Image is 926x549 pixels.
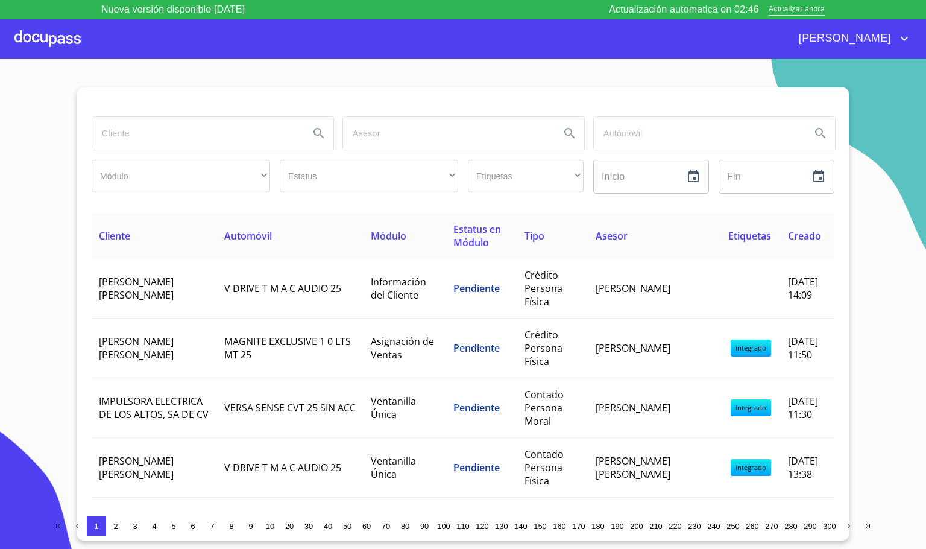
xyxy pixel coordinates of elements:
[788,395,818,421] span: [DATE] 11:30
[511,516,531,536] button: 140
[420,522,429,531] span: 90
[569,516,588,536] button: 170
[260,516,280,536] button: 10
[820,516,839,536] button: 300
[280,516,299,536] button: 20
[531,516,550,536] button: 150
[627,516,646,536] button: 200
[99,335,174,361] span: [PERSON_NAME] [PERSON_NAME]
[343,522,351,531] span: 50
[588,516,608,536] button: 180
[790,29,912,48] button: account of current user
[596,282,670,295] span: [PERSON_NAME]
[376,516,395,536] button: 70
[241,516,260,536] button: 9
[395,516,415,536] button: 80
[649,522,662,531] span: 210
[704,516,723,536] button: 240
[324,522,332,531] span: 40
[453,341,500,355] span: Pendiente
[99,454,174,481] span: [PERSON_NAME] [PERSON_NAME]
[524,229,544,243] span: Tipo
[343,117,550,150] input: search
[762,516,781,536] button: 270
[726,522,739,531] span: 250
[550,516,569,536] button: 160
[92,117,300,150] input: search
[788,275,818,302] span: [DATE] 14:09
[371,454,416,481] span: Ventanilla Única
[171,522,175,531] span: 5
[152,522,156,531] span: 4
[434,516,453,536] button: 100
[304,119,333,148] button: Search
[514,522,527,531] span: 140
[468,160,584,192] div: ​
[125,516,145,536] button: 3
[596,229,628,243] span: Asesor
[453,223,501,249] span: Estatus en Módulo
[746,522,758,531] span: 260
[113,522,118,531] span: 2
[731,459,771,476] span: integrado
[476,522,488,531] span: 120
[609,2,759,17] p: Actualización automatica en 02:46
[524,328,562,368] span: Crédito Persona Física
[495,522,508,531] span: 130
[731,340,771,357] span: integrado
[685,516,704,536] button: 230
[784,522,797,531] span: 280
[382,522,390,531] span: 70
[222,516,241,536] button: 8
[357,516,376,536] button: 60
[453,282,500,295] span: Pendiente
[611,522,623,531] span: 190
[524,448,564,487] span: Contado Persona Física
[781,516,801,536] button: 280
[338,516,357,536] button: 50
[362,522,371,531] span: 60
[669,522,681,531] span: 220
[492,516,511,536] button: 130
[183,516,203,536] button: 6
[788,335,818,361] span: [DATE] 11:50
[285,522,294,531] span: 20
[806,119,835,148] button: Search
[707,522,720,531] span: 240
[596,341,670,355] span: [PERSON_NAME]
[248,522,253,531] span: 9
[524,268,562,308] span: Crédito Persona Física
[224,229,272,243] span: Automóvil
[371,335,434,361] span: Asignación de Ventas
[804,522,816,531] span: 290
[453,401,500,414] span: Pendiente
[555,119,584,148] button: Search
[401,522,409,531] span: 80
[99,229,130,243] span: Cliente
[224,401,356,414] span: VERSA SENSE CVT 25 SIN ACC
[723,516,743,536] button: 250
[731,399,771,416] span: integrado
[453,461,500,474] span: Pendiente
[191,522,195,531] span: 6
[688,522,701,531] span: 230
[224,461,341,474] span: V DRIVE T M A C AUDIO 25
[743,516,762,536] button: 260
[453,516,473,536] button: 110
[87,516,106,536] button: 1
[437,522,450,531] span: 100
[101,2,245,17] p: Nueva versión disponible [DATE]
[133,522,137,531] span: 3
[572,522,585,531] span: 170
[415,516,434,536] button: 90
[788,454,818,481] span: [DATE] 13:38
[164,516,183,536] button: 5
[371,275,426,302] span: Información del Cliente
[318,516,338,536] button: 40
[210,522,214,531] span: 7
[106,516,125,536] button: 2
[145,516,164,536] button: 4
[524,388,564,428] span: Contado Persona Moral
[371,395,416,421] span: Ventanilla Única
[823,522,836,531] span: 300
